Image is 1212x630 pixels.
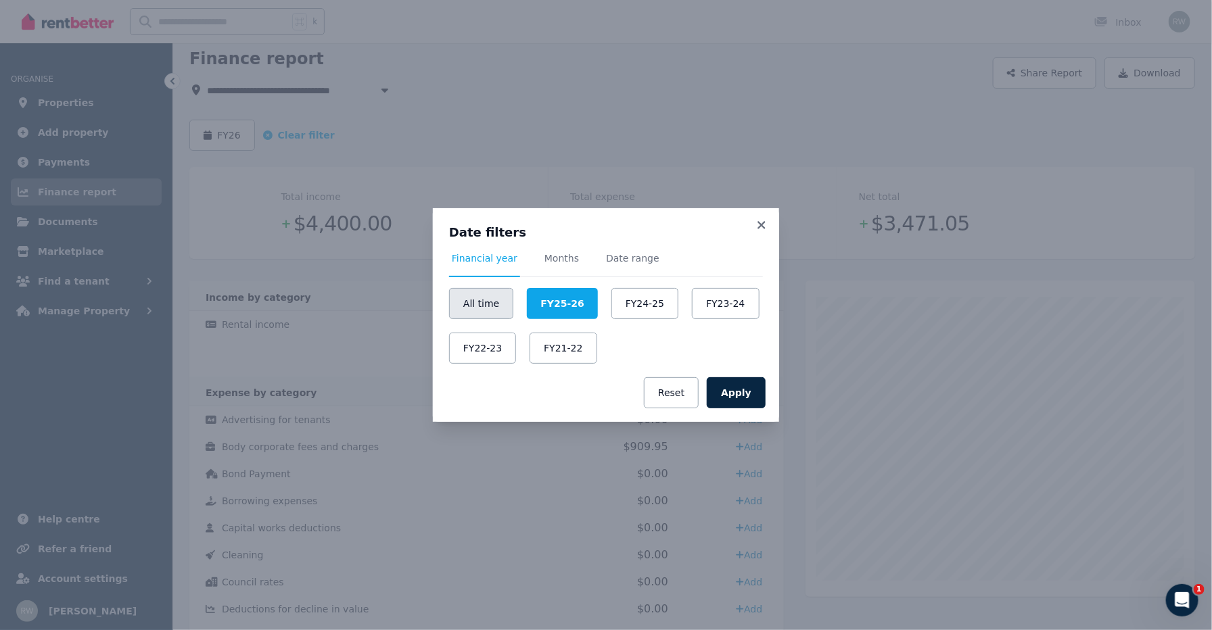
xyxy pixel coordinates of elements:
span: 1 [1194,584,1205,595]
button: Apply [707,377,766,408]
nav: Tabs [449,251,763,277]
span: Date range [606,251,659,265]
button: All time [449,288,513,319]
button: FY25-26 [527,288,597,319]
button: FY24-25 [611,288,678,319]
button: FY21-22 [530,333,597,364]
span: Financial year [452,251,517,265]
span: Months [544,251,579,265]
iframe: Intercom live chat [1166,584,1198,616]
h3: Date filters [449,224,763,241]
button: FY22-23 [449,333,516,364]
button: FY23-24 [692,288,759,319]
button: Reset [644,377,699,408]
